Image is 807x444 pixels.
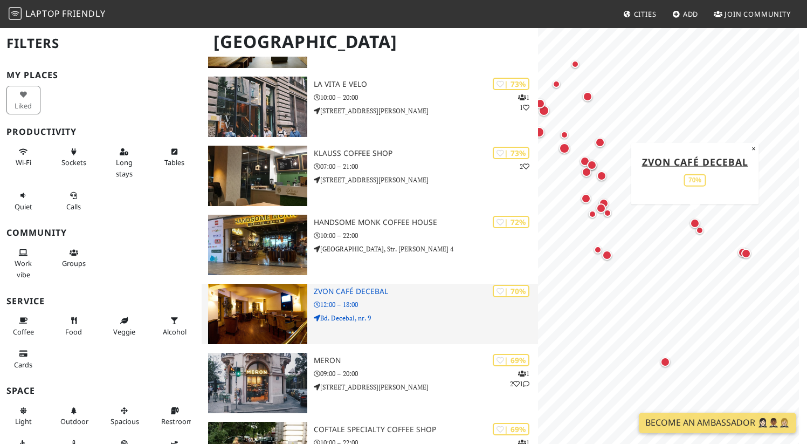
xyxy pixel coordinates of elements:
p: [STREET_ADDRESS][PERSON_NAME] [314,106,538,116]
button: Light [6,402,40,431]
span: Video/audio calls [66,202,81,211]
p: 07:00 – 21:00 [314,161,538,172]
button: Cards [6,345,40,373]
div: Map marker [557,141,572,156]
p: 10:00 – 20:00 [314,92,538,103]
p: 09:00 – 20:00 [314,368,538,379]
div: Map marker [597,196,611,210]
button: Quiet [6,187,40,215]
img: Handsome Monk Coffee House [208,215,307,275]
a: Zvon Café Decebal | 70% Zvon Café Decebal 12:00 – 18:00 Bd. Decebal, nr. 9 [202,284,538,344]
a: Handsome Monk Coffee House | 72% Handsome Monk Coffee House 10:00 – 22:00 [GEOGRAPHIC_DATA], Str.... [202,215,538,275]
span: Quiet [15,202,32,211]
div: | 69% [493,354,529,366]
button: Calls [57,187,91,215]
span: Laptop [25,8,60,19]
a: LaptopFriendly LaptopFriendly [9,5,106,24]
a: La Vita e Velo | 73% 11 La Vita e Velo 10:00 – 20:00 [STREET_ADDRESS][PERSON_NAME] [202,77,538,137]
div: Map marker [688,216,702,230]
button: Sockets [57,143,91,172]
div: Map marker [586,208,599,221]
p: 12:00 – 18:00 [314,299,538,310]
div: Map marker [558,128,571,141]
span: Long stays [116,158,133,178]
div: Map marker [601,207,614,220]
span: Work-friendly tables [164,158,184,167]
h3: Klauss Coffee Shop [314,149,538,158]
div: | 69% [493,423,529,435]
div: Map marker [578,154,592,168]
div: Map marker [536,103,551,118]
div: Map marker [693,224,706,237]
div: Map marker [581,90,595,104]
p: Bd. Decebal, nr. 9 [314,313,538,323]
h3: Meron [314,356,538,365]
img: Klauss Coffee Shop [208,146,307,206]
span: Natural light [15,416,32,426]
div: 70% [684,174,706,186]
button: Veggie [107,312,141,340]
p: [GEOGRAPHIC_DATA], Str. [PERSON_NAME] 4 [314,244,538,254]
span: Add [683,9,699,19]
div: Map marker [739,247,753,261]
span: Stable Wi-Fi [16,158,31,167]
span: Coffee [13,327,34,337]
a: Add [668,4,703,24]
button: Spacious [107,402,141,431]
div: Map marker [580,165,594,179]
h3: Service [6,296,195,306]
h3: Community [6,228,195,238]
h3: My Places [6,70,195,80]
span: Food [65,327,82,337]
img: Meron [208,353,307,413]
span: Join Community [725,9,791,19]
button: Restroom [158,402,192,431]
button: Close popup [748,142,758,154]
div: Map marker [595,169,609,183]
a: Meron | 69% 121 Meron 09:00 – 20:00 [STREET_ADDRESS][PERSON_NAME] [202,353,538,413]
button: Food [57,312,91,340]
span: People working [15,258,32,279]
h3: La Vita e Velo [314,80,538,89]
p: [STREET_ADDRESS][PERSON_NAME] [314,175,538,185]
p: 2 [520,161,529,172]
a: Zvon Café Decebal [642,155,748,168]
a: Klauss Coffee Shop | 73% 2 Klauss Coffee Shop 07:00 – 21:00 [STREET_ADDRESS][PERSON_NAME] [202,146,538,206]
h1: [GEOGRAPHIC_DATA] [205,27,536,57]
div: Map marker [736,245,750,259]
a: Cities [619,4,661,24]
h3: Productivity [6,127,195,137]
button: Long stays [107,143,141,182]
span: Spacious [111,416,139,426]
span: Outdoor area [60,416,88,426]
button: Groups [57,244,91,272]
button: Work vibe [6,244,40,283]
button: Alcohol [158,312,192,340]
div: Map marker [585,158,599,172]
p: 1 1 [518,92,529,113]
h3: Space [6,386,195,396]
img: Zvon Café Decebal [208,284,307,344]
button: Outdoor [57,402,91,431]
button: Wi-Fi [6,143,40,172]
span: Cities [634,9,657,19]
span: Friendly [62,8,105,19]
span: Veggie [113,327,135,337]
div: Map marker [600,248,614,262]
div: | 70% [493,285,529,297]
span: Alcohol [163,327,187,337]
h3: Zvon Café Decebal [314,287,538,296]
div: Map marker [594,201,608,215]
div: Map marker [658,355,672,369]
div: Map marker [532,125,547,140]
button: Tables [158,143,192,172]
span: Group tables [62,258,86,268]
div: Map marker [550,78,563,91]
h2: Filters [6,27,195,60]
button: Coffee [6,312,40,340]
div: | 72% [493,216,529,228]
div: Map marker [579,192,593,206]
h3: Coftale Specialty Coffee Shop [314,425,538,434]
p: [STREET_ADDRESS][PERSON_NAME] [314,382,538,392]
span: Power sockets [61,158,86,167]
